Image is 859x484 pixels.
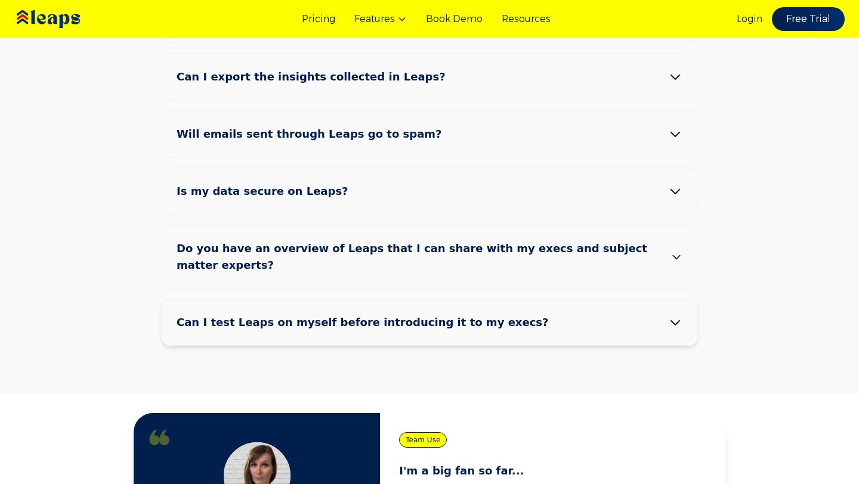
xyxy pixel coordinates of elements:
span: Will emails sent through Leaps go to spam? [177,126,461,142]
span: Can I export the insights collected in Leaps? [177,69,465,85]
span: Team Use [399,432,447,448]
span: Is my data secure on Leaps? [177,183,367,200]
button: Is my data secure on Leaps? [162,169,697,214]
button: Do you have an overview of Leaps that I can share with my execs and subject matter experts? [162,226,697,288]
p: I'm a big fan so far... [399,462,706,479]
button: Can I export the insights collected in Leaps? [162,54,697,100]
a: Pricing [302,12,335,26]
a: Login [737,12,762,26]
span: Do you have an overview of Leaps that I can share with my execs and subject matter experts? [177,240,670,274]
button: Features [354,12,407,26]
img: Leaps Logo [14,2,116,36]
span: Can I test Leaps on myself before introducing it to my execs? [177,314,567,331]
a: Book Demo [426,12,483,26]
button: Can I test Leaps on myself before introducing it to my execs? [162,300,697,345]
button: Will emails sent through Leaps go to spam? [162,111,697,157]
a: Free Trial [772,7,845,31]
a: Resources [502,12,551,26]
